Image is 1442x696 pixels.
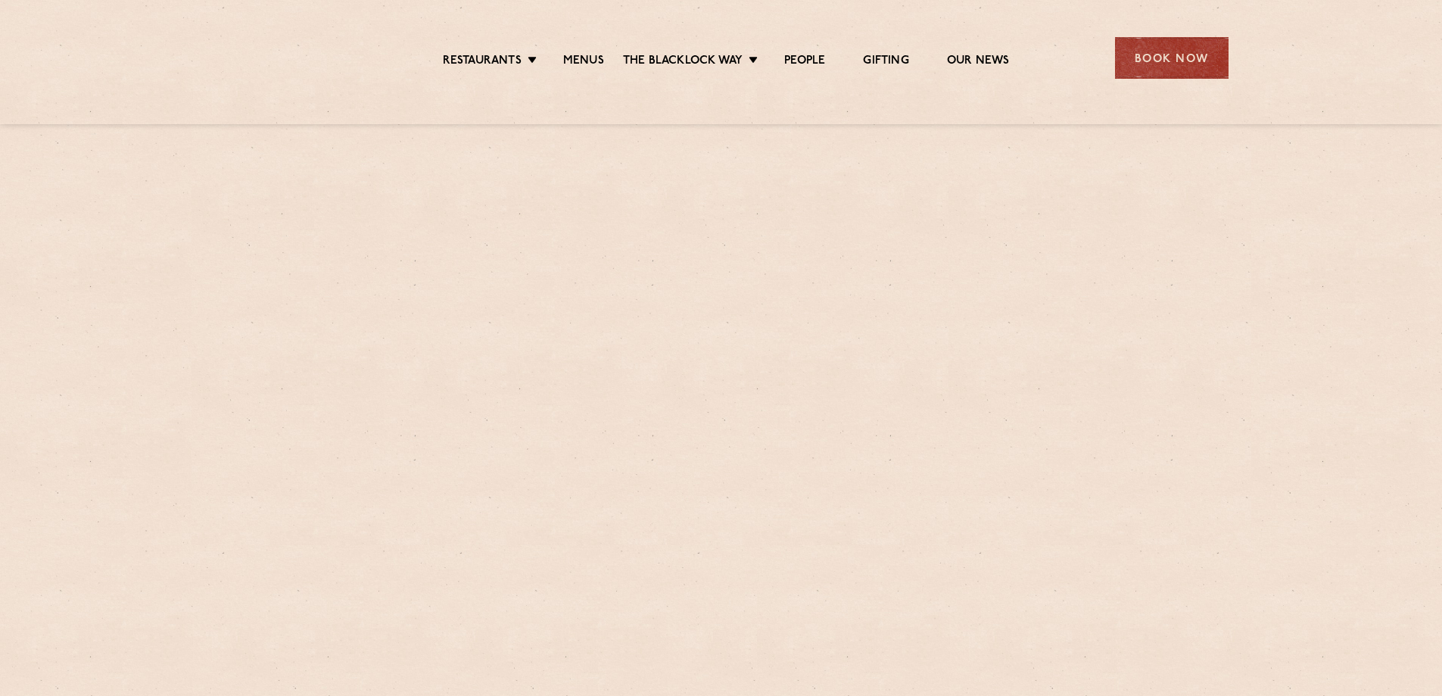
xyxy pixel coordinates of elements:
a: Our News [947,54,1010,70]
a: Gifting [863,54,908,70]
a: Menus [563,54,604,70]
img: svg%3E [214,14,345,101]
a: Restaurants [443,54,522,70]
a: People [784,54,825,70]
a: The Blacklock Way [623,54,743,70]
div: Book Now [1115,37,1229,79]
